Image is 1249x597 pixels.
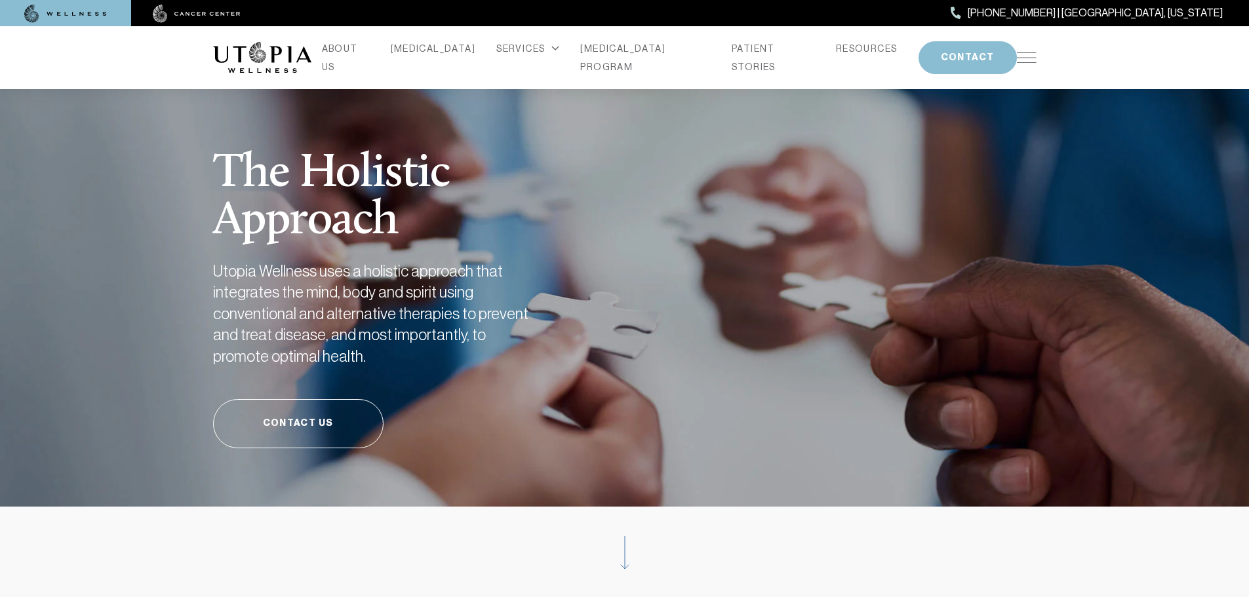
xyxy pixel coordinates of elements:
a: RESOURCES [836,39,898,58]
img: cancer center [153,5,241,23]
h2: Utopia Wellness uses a holistic approach that integrates the mind, body and spirit using conventi... [213,261,541,368]
a: [MEDICAL_DATA] [391,39,476,58]
a: [PHONE_NUMBER] | [GEOGRAPHIC_DATA], [US_STATE] [951,5,1223,22]
a: [MEDICAL_DATA] PROGRAM [580,39,711,76]
button: CONTACT [919,41,1017,74]
a: PATIENT STORIES [732,39,815,76]
h1: The Holistic Approach [213,118,600,245]
a: Contact Us [213,399,384,448]
img: logo [213,42,311,73]
img: wellness [24,5,107,23]
span: [PHONE_NUMBER] | [GEOGRAPHIC_DATA], [US_STATE] [968,5,1223,22]
img: icon-hamburger [1017,52,1037,63]
a: ABOUT US [322,39,370,76]
div: SERVICES [496,39,559,58]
